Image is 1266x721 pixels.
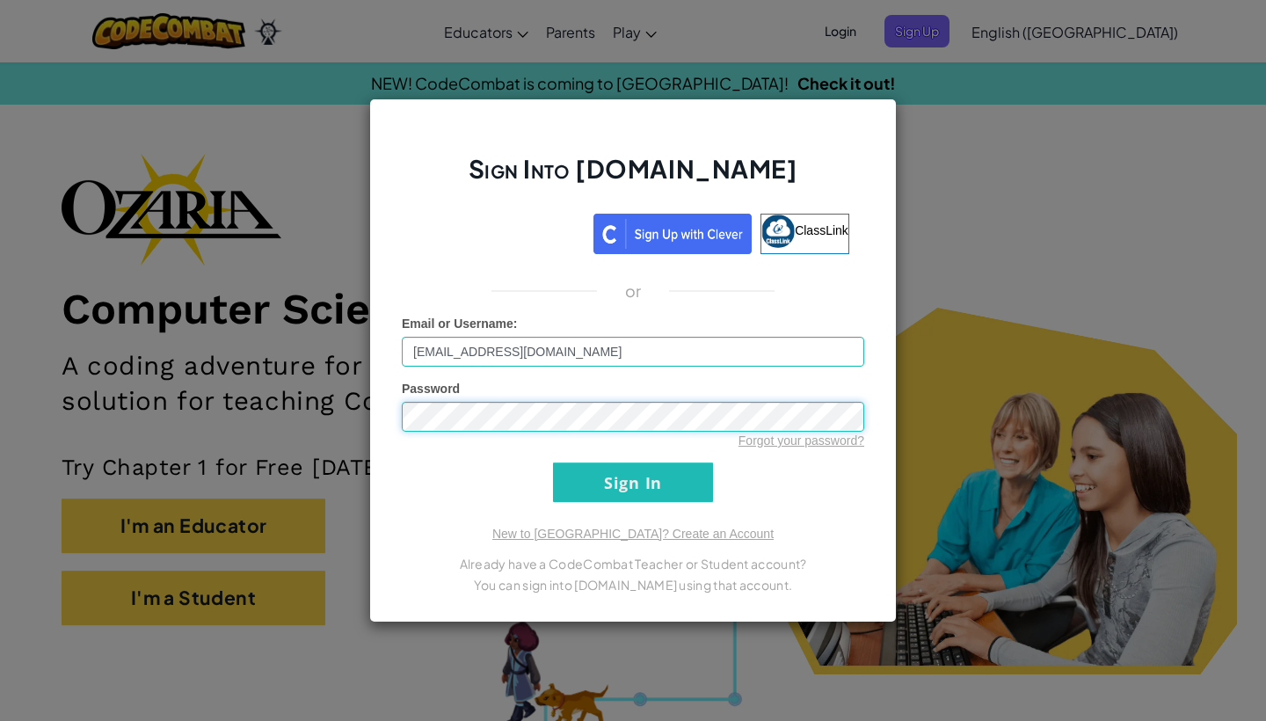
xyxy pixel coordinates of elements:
p: or [625,280,642,302]
p: Already have a CodeCombat Teacher or Student account? [402,553,864,574]
img: classlink-logo-small.png [761,215,795,248]
span: Password [402,382,460,396]
img: clever_sso_button@2x.png [593,214,752,254]
label: : [402,315,518,332]
p: You can sign into [DOMAIN_NAME] using that account. [402,574,864,595]
a: Acceder con Google. Se abre en una pestaña nueva [417,214,585,254]
span: ClassLink [795,223,848,237]
div: Acceder con Google. Se abre en una pestaña nueva [417,212,585,251]
a: Forgot your password? [738,433,864,448]
a: New to [GEOGRAPHIC_DATA]? Create an Account [492,527,774,541]
span: Email or Username [402,317,513,331]
iframe: Botón de Acceder con Google [408,212,593,251]
input: Sign In [553,462,713,502]
h2: Sign Into [DOMAIN_NAME] [402,152,864,203]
